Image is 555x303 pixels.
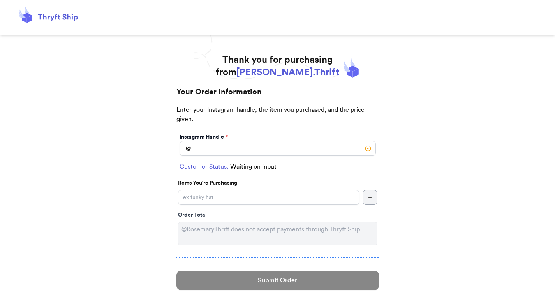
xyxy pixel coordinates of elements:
[178,211,377,219] div: Order Total
[176,105,379,132] p: Enter your Instagram handle, the item you purchased, and the price given.
[176,271,379,290] button: Submit Order
[230,162,277,171] span: Waiting on input
[178,190,359,205] input: ex.funky hat
[180,162,229,171] span: Customer Status:
[180,133,228,141] label: Instagram Handle
[216,54,339,79] h1: Thank you for purchasing from
[178,179,377,187] p: Items You're Purchasing
[180,141,191,156] div: @
[176,86,379,105] h2: Your Order Information
[236,68,339,77] span: [PERSON_NAME].Thrift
